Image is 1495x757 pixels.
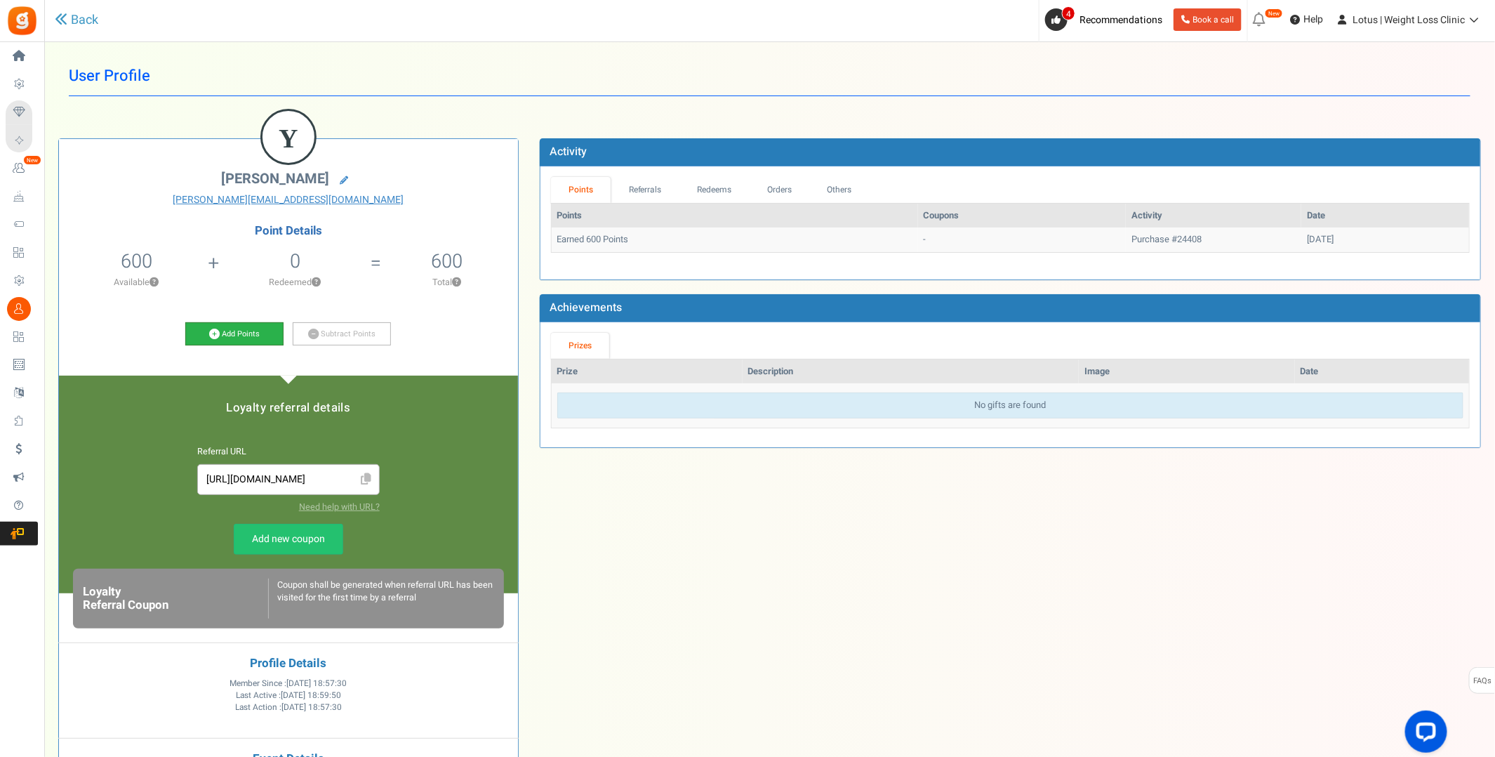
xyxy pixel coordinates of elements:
[550,143,587,160] b: Activity
[1174,8,1242,31] a: Book a call
[1353,13,1466,27] span: Lotus | Weight Loss Clinic
[1473,668,1492,695] span: FAQs
[1079,360,1295,384] th: Image
[1062,6,1075,20] span: 4
[551,333,610,359] a: Prizes
[431,251,463,272] h5: 600
[149,278,159,287] button: ?
[611,177,679,203] a: Referrals
[236,690,341,702] span: Last Active :
[83,586,268,612] h6: Loyalty Referral Coupon
[6,5,38,37] img: Gratisfaction
[281,702,342,713] span: [DATE] 18:57:30
[1300,13,1323,27] span: Help
[230,678,347,690] span: Member Since :
[552,204,918,228] th: Points
[221,169,329,189] span: [PERSON_NAME]
[235,702,342,713] span: Last Action :
[23,155,41,165] em: New
[355,468,378,492] span: Click to Copy
[6,157,38,180] a: New
[263,111,314,166] figcaption: Y
[1284,8,1329,31] a: Help
[1301,204,1469,228] th: Date
[221,276,369,289] p: Redeemed
[679,177,750,203] a: Redeems
[918,228,1126,252] td: -
[383,276,511,289] p: Total
[1045,8,1168,31] a: 4 Recommendations
[299,501,380,513] a: Need help with URL?
[121,247,152,275] span: 600
[197,447,380,457] h6: Referral URL
[69,193,507,207] a: [PERSON_NAME][EMAIL_ADDRESS][DOMAIN_NAME]
[1126,228,1301,252] td: Purchase #24408
[452,278,461,287] button: ?
[1307,233,1463,246] div: [DATE]
[1079,13,1162,27] span: Recommendations
[918,204,1126,228] th: Coupons
[290,251,300,272] h5: 0
[552,228,918,252] td: Earned 600 Points
[1126,204,1301,228] th: Activity
[234,524,343,555] a: Add new coupon
[69,657,507,671] h4: Profile Details
[293,322,391,346] a: Subtract Points
[286,678,347,690] span: [DATE] 18:57:30
[1295,360,1469,384] th: Date
[69,56,1470,96] h1: User Profile
[281,690,341,702] span: [DATE] 18:59:50
[552,360,743,384] th: Prize
[66,276,207,289] p: Available
[73,402,504,414] h5: Loyalty referral details
[550,299,623,316] b: Achievements
[557,393,1463,419] div: No gifts are found
[312,278,321,287] button: ?
[59,225,518,237] h4: Point Details
[551,177,611,203] a: Points
[1265,8,1283,18] em: New
[750,177,810,203] a: Orders
[185,322,284,346] a: Add Points
[743,360,1079,384] th: Description
[809,177,870,203] a: Others
[268,579,494,619] div: Coupon shall be generated when referral URL has been visited for the first time by a referral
